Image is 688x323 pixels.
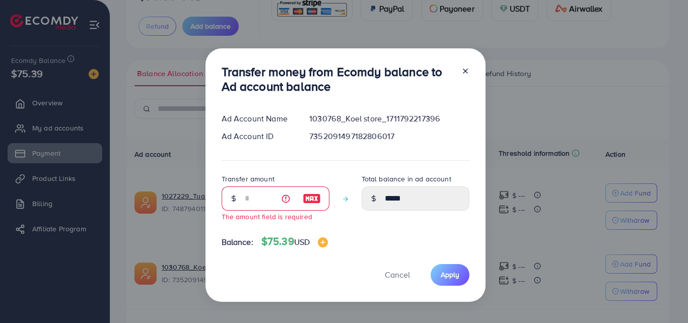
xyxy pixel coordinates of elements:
[385,269,410,280] span: Cancel
[318,237,328,247] img: image
[303,192,321,205] img: image
[645,278,680,315] iframe: Chat
[301,131,477,142] div: 7352091497182806017
[362,174,451,184] label: Total balance in ad account
[372,264,423,286] button: Cancel
[222,212,312,221] small: The amount field is required
[214,131,302,142] div: Ad Account ID
[222,236,253,248] span: Balance:
[294,236,310,247] span: USD
[431,264,469,286] button: Apply
[301,113,477,124] div: 1030768_Koel store_1711792217396
[441,270,459,280] span: Apply
[261,235,328,248] h4: $75.39
[214,113,302,124] div: Ad Account Name
[222,64,453,94] h3: Transfer money from Ecomdy balance to Ad account balance
[222,174,274,184] label: Transfer amount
